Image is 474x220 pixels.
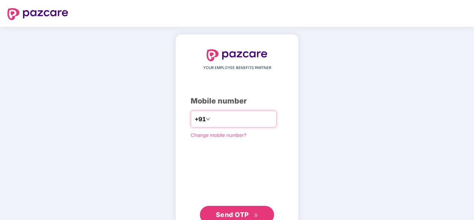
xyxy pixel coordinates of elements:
span: double-right [254,213,259,218]
span: +91 [195,115,206,124]
span: YOUR EMPLOYEE BENEFITS PARTNER [203,65,271,71]
span: Send OTP [216,211,249,219]
a: Change mobile number? [191,132,247,138]
div: Mobile number [191,95,283,107]
img: logo [7,8,68,20]
span: down [206,117,210,121]
img: logo [207,49,267,61]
